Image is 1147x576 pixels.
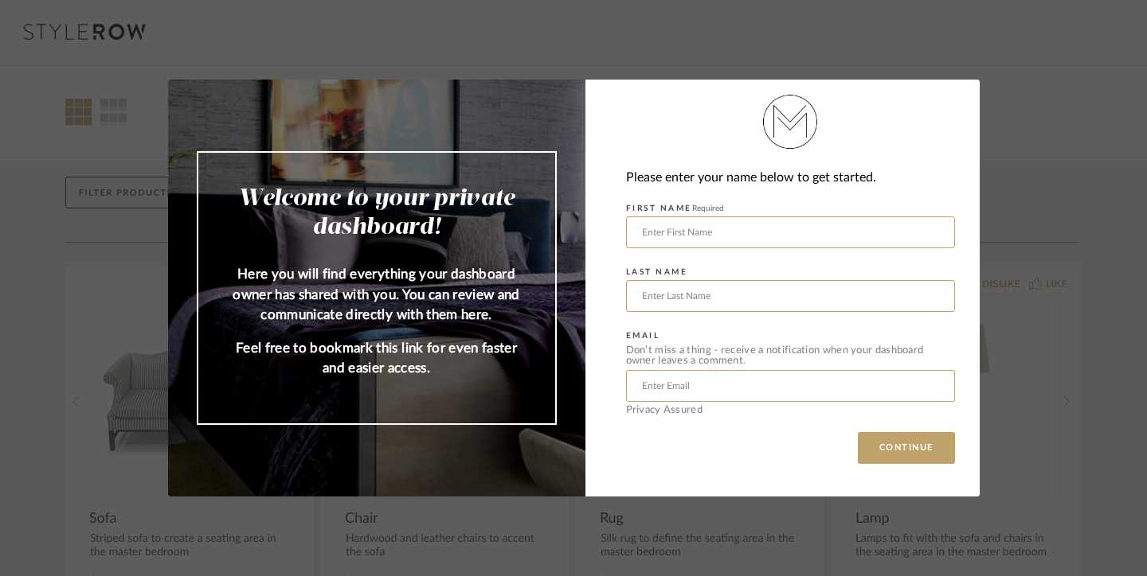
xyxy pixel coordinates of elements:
input: Enter Last Name [626,280,955,312]
p: Feel free to bookmark this link for even faster and easier access. [230,338,523,379]
div: Privacy Assured [626,405,955,415]
label: FIRST NAME [626,204,724,213]
input: Enter First Name [626,216,955,248]
div: Please enter your name below to get started. [626,167,955,189]
label: EMAIL [626,331,660,341]
button: CONTINUE [858,432,955,464]
span: Required [692,204,724,212]
label: LAST NAME [626,267,688,277]
h2: Welcome to your private dashboard! [230,185,523,242]
p: Here you will find everything your dashboard owner has shared with you. You can review and commun... [230,264,523,325]
input: Enter Email [626,370,955,402]
div: Don’t miss a thing - receive a notification when your dashboard owner leaves a comment. [626,345,955,366]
